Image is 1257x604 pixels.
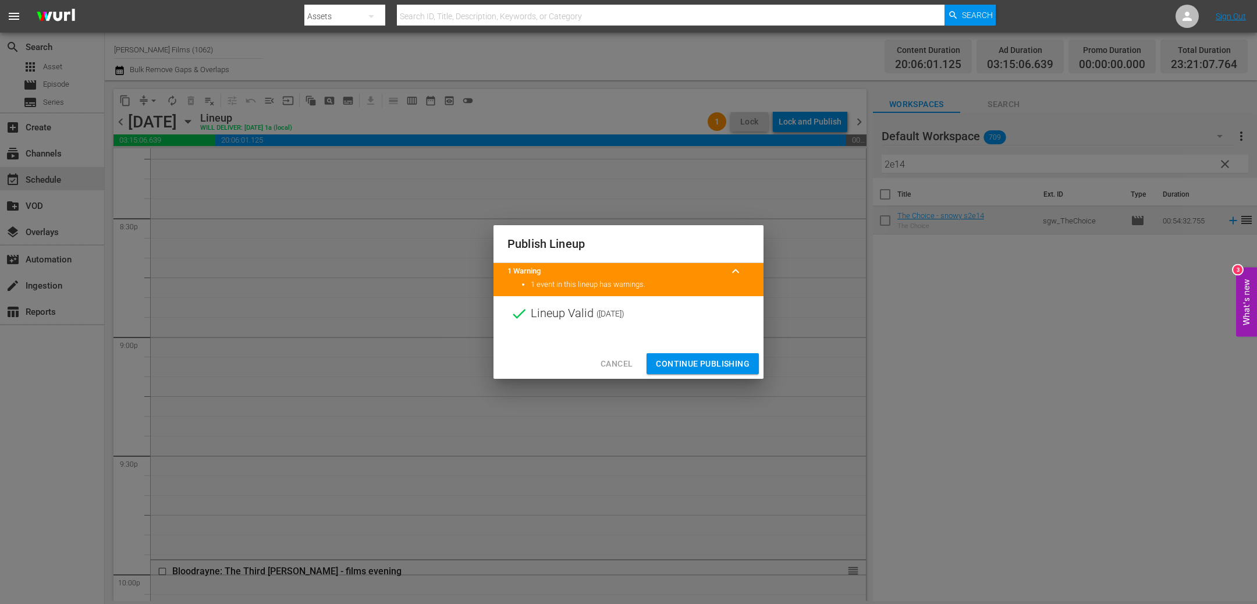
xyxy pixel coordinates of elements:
span: ( [DATE] ) [596,305,624,322]
span: menu [7,9,21,23]
div: 3 [1233,265,1242,275]
span: Search [962,5,993,26]
button: Cancel [591,353,642,375]
span: Cancel [601,357,633,371]
button: Continue Publishing [647,353,759,375]
button: Open Feedback Widget [1236,268,1257,337]
a: Sign Out [1216,12,1246,21]
span: Continue Publishing [656,357,750,371]
div: Lineup Valid [493,296,764,331]
img: ans4CAIJ8jUAAAAAAAAAAAAAAAAAAAAAAAAgQb4GAAAAAAAAAAAAAAAAAAAAAAAAJMjXAAAAAAAAAAAAAAAAAAAAAAAAgAT5G... [28,3,84,30]
h2: Publish Lineup [507,235,750,253]
title: 1 Warning [507,266,722,277]
li: 1 event in this lineup has warnings. [531,279,750,290]
button: keyboard_arrow_up [722,257,750,285]
span: keyboard_arrow_up [729,264,743,278]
